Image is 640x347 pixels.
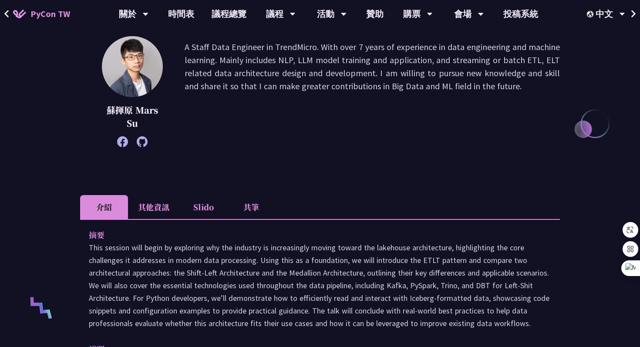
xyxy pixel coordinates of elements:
a: PyCon TW [4,3,79,25]
li: 介紹 [80,195,128,219]
p: This session will begin by exploring why the industry is increasingly moving toward the lakehouse... [89,241,551,330]
img: 蘇揮原 Mars Su [102,36,163,97]
p: 摘要 [89,229,534,241]
li: Slido [179,195,227,219]
img: Home icon of PyCon TW 2025 [13,10,26,18]
p: 蘇揮原 Mars Su [102,104,163,130]
img: Locale Icon [587,11,596,17]
li: 共筆 [227,195,275,219]
span: PyCon TW [30,7,70,20]
li: 其他資訊 [128,195,179,219]
p: A Staff Data Engineer in TrendMicro. With over 7 years of experience in data engineering and mach... [185,40,560,143]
